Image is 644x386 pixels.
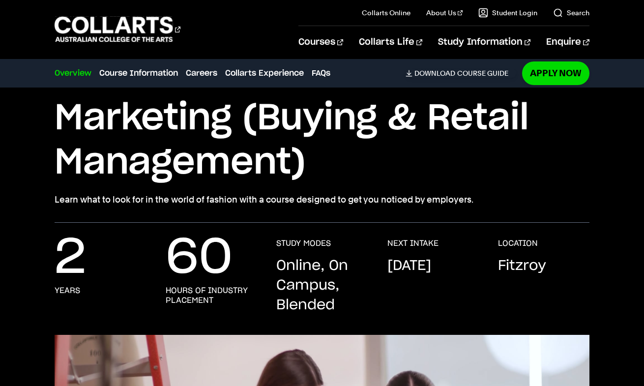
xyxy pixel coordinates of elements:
[276,256,367,315] p: Online, On Campus, Blended
[406,69,516,78] a: DownloadCourse Guide
[166,238,233,278] p: 60
[478,8,537,18] a: Student Login
[55,193,589,207] p: Learn what to look for in the world of fashion with a course designed to get you noticed by emplo...
[387,238,439,248] h3: NEXT INTAKE
[55,15,180,43] div: Go to homepage
[312,67,330,79] a: FAQs
[553,8,589,18] a: Search
[55,238,86,278] p: 2
[498,238,538,248] h3: LOCATION
[276,238,331,248] h3: STUDY MODES
[414,69,455,78] span: Download
[55,286,80,296] h3: years
[166,286,257,305] h3: Hours of industry placement
[55,52,589,185] h1: Bachelor of Fashion Marketing (Buying & Retail Management)
[438,26,530,59] a: Study Information
[55,67,91,79] a: Overview
[298,26,343,59] a: Courses
[426,8,463,18] a: About Us
[546,26,589,59] a: Enquire
[99,67,178,79] a: Course Information
[362,8,410,18] a: Collarts Online
[522,61,589,85] a: Apply Now
[186,67,217,79] a: Careers
[359,26,422,59] a: Collarts Life
[498,256,546,276] p: Fitzroy
[387,256,431,276] p: [DATE]
[225,67,304,79] a: Collarts Experience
